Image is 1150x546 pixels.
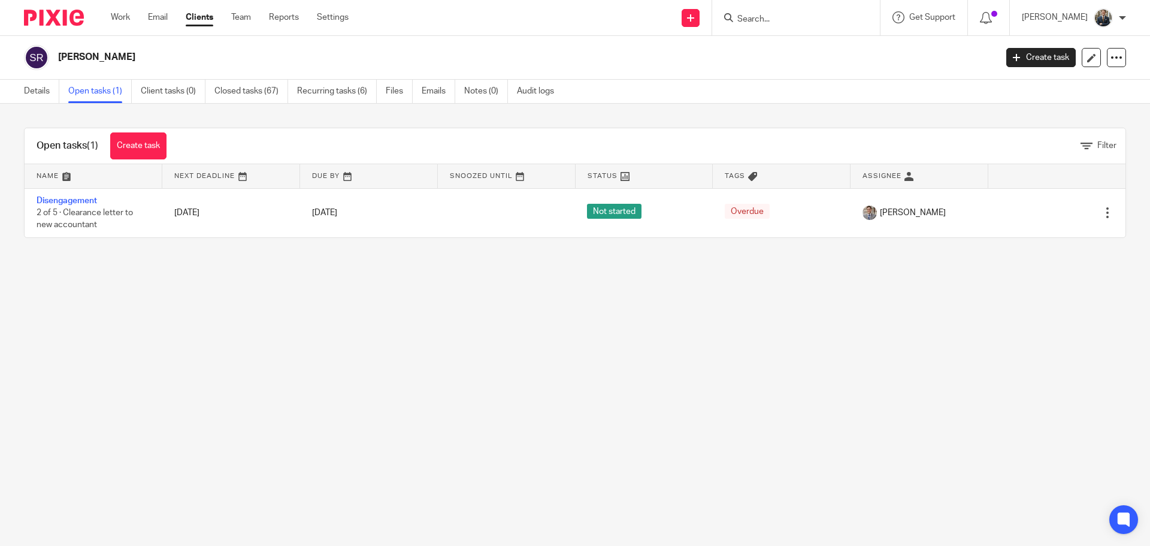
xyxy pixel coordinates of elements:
img: Headshot.jpg [1094,8,1113,28]
img: I%20like%20this%20one%20Deanoa.jpg [862,206,877,220]
span: Get Support [909,13,955,22]
a: Settings [317,11,349,23]
a: Emails [422,80,455,103]
span: Not started [587,204,641,219]
a: Work [111,11,130,23]
span: (1) [87,141,98,150]
span: [PERSON_NAME] [880,207,946,219]
a: Clients [186,11,213,23]
a: Files [386,80,413,103]
a: Email [148,11,168,23]
a: Disengagement [37,197,97,205]
a: Client tasks (0) [141,80,205,103]
span: Overdue [725,204,770,219]
a: Create task [1006,48,1076,67]
a: Details [24,80,59,103]
span: 2 of 5 · Clearance letter to new accountant [37,209,133,230]
td: [DATE] [162,188,300,237]
a: Open tasks (1) [68,80,132,103]
span: Tags [725,173,745,179]
a: Create task [110,132,167,159]
input: Search [736,14,844,25]
a: Recurring tasks (6) [297,80,377,103]
span: Snoozed Until [450,173,513,179]
img: Pixie [24,10,84,26]
span: Status [588,173,618,179]
h1: Open tasks [37,140,98,152]
a: Reports [269,11,299,23]
a: Notes (0) [464,80,508,103]
a: Audit logs [517,80,563,103]
img: svg%3E [24,45,49,70]
span: Filter [1097,141,1116,150]
a: Team [231,11,251,23]
p: [PERSON_NAME] [1022,11,1088,23]
span: [DATE] [312,209,337,217]
h2: [PERSON_NAME] [58,51,802,64]
a: Closed tasks (67) [214,80,288,103]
